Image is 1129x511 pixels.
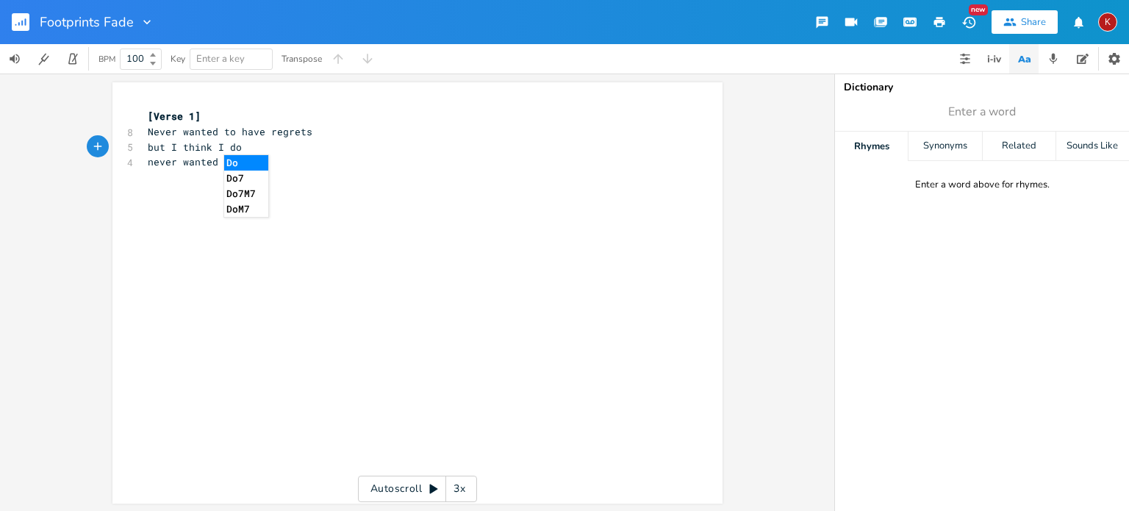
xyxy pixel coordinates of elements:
span: never wanted [148,155,218,168]
div: Share [1021,15,1046,29]
div: Synonyms [908,132,981,161]
div: BPM [98,55,115,63]
div: Related [983,132,1055,161]
li: Do7M7 [224,186,268,201]
div: Transpose [282,54,322,63]
button: Share [992,10,1058,34]
span: Never wanted to have regrets [148,125,312,138]
li: DoM7 [224,201,268,217]
span: Enter a word [948,104,1016,121]
span: but I think I do [148,140,242,154]
div: Key [171,54,185,63]
div: New [969,4,988,15]
div: 3x [446,476,473,502]
span: Enter a key [196,52,245,65]
div: Sounds Like [1056,132,1129,161]
li: Do [224,155,268,171]
span: [Verse 1] [148,110,201,123]
div: Dictionary [844,82,1120,93]
div: Autoscroll [358,476,477,502]
div: Enter a word above for rhymes. [915,179,1050,191]
button: New [954,9,983,35]
span: Footprints Fade [40,15,134,29]
button: K [1098,5,1117,39]
div: kerynlee24 [1098,12,1117,32]
div: Rhymes [835,132,908,161]
li: Do7 [224,171,268,186]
